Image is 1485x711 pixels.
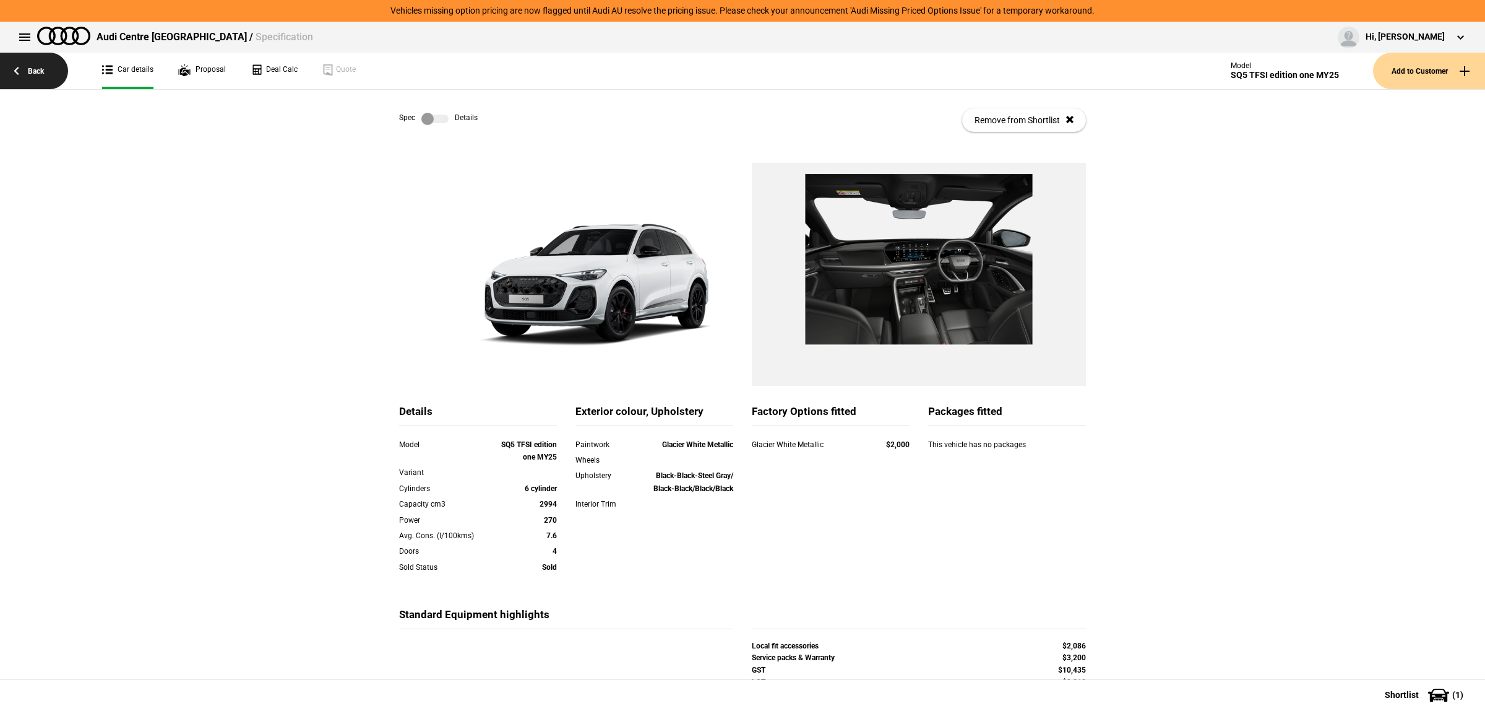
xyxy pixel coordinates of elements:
div: Avg. Cons. (l/100kms) [399,530,494,542]
strong: Glacier White Metallic [662,440,733,449]
div: Standard Equipment highlights [399,608,733,629]
strong: SQ5 TFSI edition one MY25 [501,440,557,461]
strong: GST [752,666,765,674]
button: Add to Customer [1373,53,1485,89]
div: Packages fitted [928,404,1086,426]
div: Power [399,514,494,526]
div: Hi, [PERSON_NAME] [1366,31,1445,43]
div: Cylinders [399,482,494,495]
div: Doors [399,545,494,557]
a: Car details [102,53,153,89]
span: Shortlist [1385,691,1419,699]
div: This vehicle has no packages [928,438,1086,463]
button: Shortlist(1) [1366,679,1485,710]
div: Upholstery [575,469,639,482]
strong: $9,210 [1062,678,1086,686]
img: audi.png [37,27,90,45]
strong: LCT [752,678,765,686]
strong: $3,200 [1062,653,1086,662]
div: Capacity cm3 [399,498,494,510]
strong: 7.6 [546,531,557,540]
a: Deal Calc [251,53,298,89]
a: Proposal [178,53,226,89]
strong: 270 [544,516,557,525]
strong: $10,435 [1058,666,1086,674]
div: Model [399,438,494,451]
div: Interior Trim [575,498,639,510]
span: ( 1 ) [1452,691,1463,699]
div: Spec Details [399,113,478,125]
strong: 4 [553,547,557,556]
strong: $2,086 [1062,642,1086,650]
div: Sold Status [399,561,494,574]
span: Specification [256,31,313,43]
div: Model [1231,61,1339,70]
strong: 2994 [540,500,557,508]
button: Remove from Shortlist [962,108,1086,132]
div: Details [399,404,557,426]
div: Paintwork [575,438,639,451]
div: Wheels [575,454,639,466]
div: Exterior colour, Upholstery [575,404,733,426]
div: Variant [399,466,494,479]
strong: 6 cylinder [525,484,557,493]
strong: $2,000 [886,440,910,449]
div: Glacier White Metallic [752,438,863,451]
strong: Service packs & Warranty [752,653,835,662]
strong: Sold [542,563,557,572]
div: Factory Options fitted [752,404,910,426]
strong: Black-Black-Steel Gray/ Black-Black/Black/Black [653,471,733,492]
div: SQ5 TFSI edition one MY25 [1231,70,1339,81]
strong: Local fit accessories [752,642,819,650]
div: Audi Centre [GEOGRAPHIC_DATA] / [97,30,313,44]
